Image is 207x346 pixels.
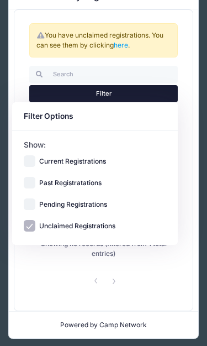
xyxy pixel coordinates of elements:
div: You have unclaimed registrations. You can see them by clicking . [29,23,178,57]
button: Filter [29,85,178,103]
p: Powered by Camp Network [17,320,190,330]
div: Filter [96,89,112,98]
label: Past Registratations [39,178,102,188]
div: Filter Options [24,111,166,122]
label: Unclaimed Registrations [39,221,115,231]
a: here [114,41,128,49]
label: Current Registrations [39,156,106,166]
div: Showing no records (filtered from 1 total entries) [29,232,178,265]
label: Show: [24,139,46,151]
label: Pending Registrations [39,200,107,209]
input: Search [29,66,178,83]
